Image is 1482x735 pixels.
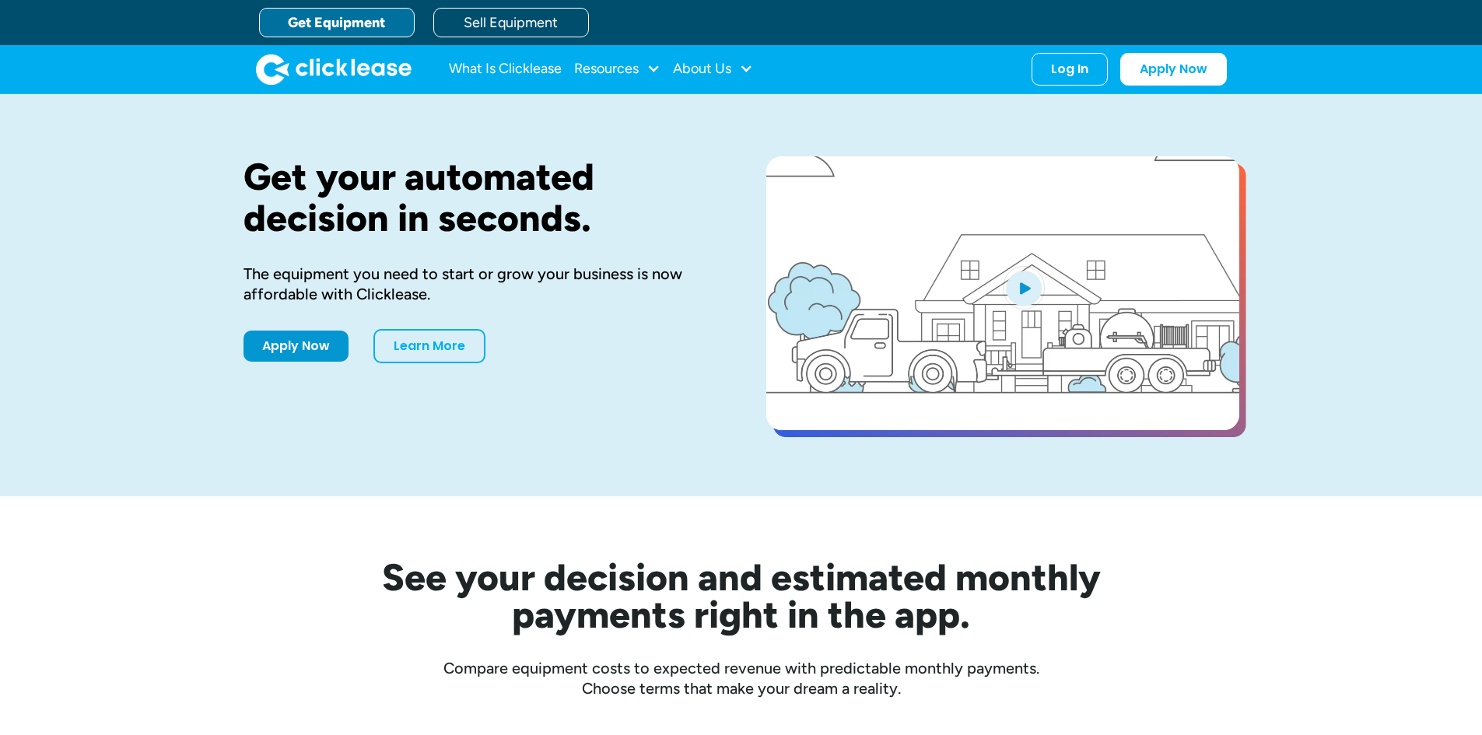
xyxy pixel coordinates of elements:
[449,54,562,85] a: What Is Clicklease
[574,54,660,85] div: Resources
[1120,53,1227,86] a: Apply Now
[766,156,1239,430] a: open lightbox
[673,54,753,85] div: About Us
[1051,61,1088,77] div: Log In
[433,8,589,37] a: Sell Equipment
[1003,266,1045,310] img: Blue play button logo on a light blue circular background
[243,264,716,304] div: The equipment you need to start or grow your business is now affordable with Clicklease.
[243,331,349,362] a: Apply Now
[256,54,412,85] a: home
[259,8,415,37] a: Get Equipment
[256,54,412,85] img: Clicklease logo
[243,658,1239,698] div: Compare equipment costs to expected revenue with predictable monthly payments. Choose terms that ...
[373,329,485,363] a: Learn More
[243,156,716,239] h1: Get your automated decision in seconds.
[306,558,1177,633] h2: See your decision and estimated monthly payments right in the app.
